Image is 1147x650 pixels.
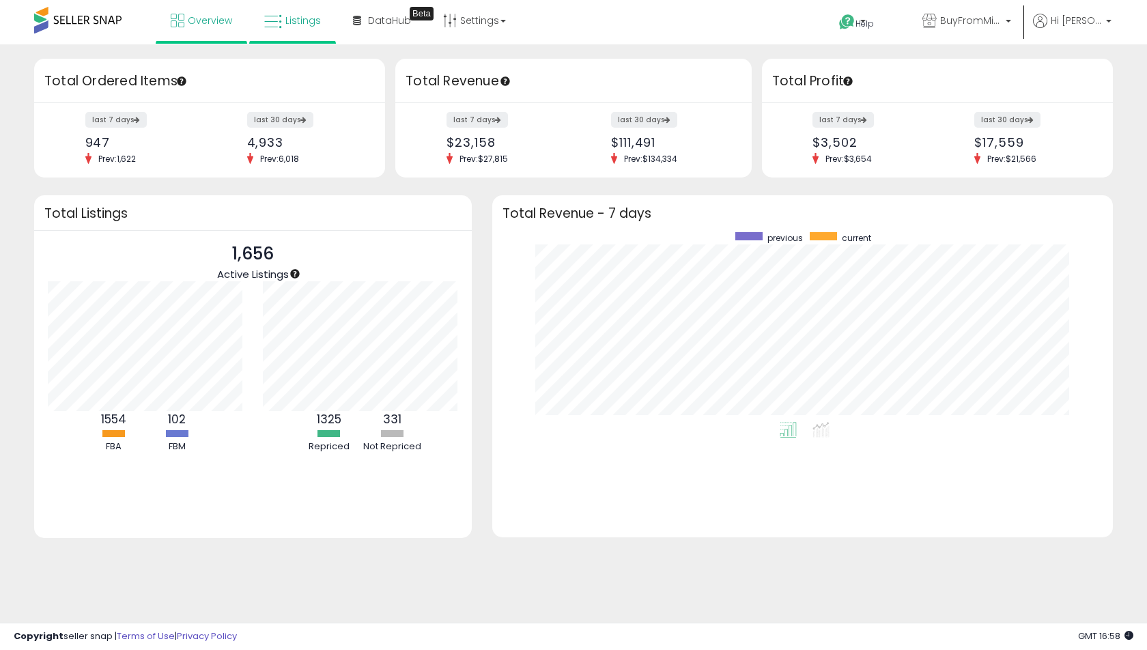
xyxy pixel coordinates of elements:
div: Tooltip anchor [842,75,854,87]
div: $111,491 [611,135,728,150]
a: Help [828,3,901,44]
h3: Total Revenue - 7 days [502,208,1103,218]
h3: Total Profit [772,72,1103,91]
div: 947 [85,135,200,150]
span: BuyFromMike [940,14,1002,27]
h3: Total Revenue [406,72,741,91]
span: Prev: $27,815 [453,153,515,165]
div: Tooltip anchor [410,7,434,20]
span: Listings [285,14,321,27]
div: FBM [146,440,208,453]
span: Prev: $3,654 [819,153,879,165]
label: last 30 days [247,112,313,128]
span: Prev: 1,622 [91,153,143,165]
div: Repriced [298,440,360,453]
span: Overview [188,14,232,27]
h3: Total Ordered Items [44,72,375,91]
b: 1325 [317,411,341,427]
span: Hi [PERSON_NAME] [1051,14,1102,27]
div: $3,502 [812,135,927,150]
h3: Total Listings [44,208,462,218]
div: Tooltip anchor [175,75,188,87]
label: last 7 days [85,112,147,128]
b: 331 [383,411,401,427]
label: last 7 days [447,112,508,128]
span: Active Listings [217,267,289,281]
b: 1554 [101,411,126,427]
span: Prev: 6,018 [253,153,306,165]
div: FBA [83,440,144,453]
div: Tooltip anchor [289,268,301,280]
i: Get Help [838,14,855,31]
p: 1,656 [217,241,289,267]
a: Hi [PERSON_NAME] [1033,14,1111,44]
span: DataHub [368,14,411,27]
div: 4,933 [247,135,362,150]
label: last 30 days [611,112,677,128]
div: $17,559 [974,135,1089,150]
span: Prev: $134,334 [617,153,684,165]
label: last 7 days [812,112,874,128]
div: Tooltip anchor [499,75,511,87]
div: Not Repriced [362,440,423,453]
span: Help [855,18,874,29]
span: current [842,232,871,244]
div: $23,158 [447,135,563,150]
b: 102 [168,411,186,427]
span: previous [767,232,803,244]
span: Prev: $21,566 [980,153,1043,165]
label: last 30 days [974,112,1040,128]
